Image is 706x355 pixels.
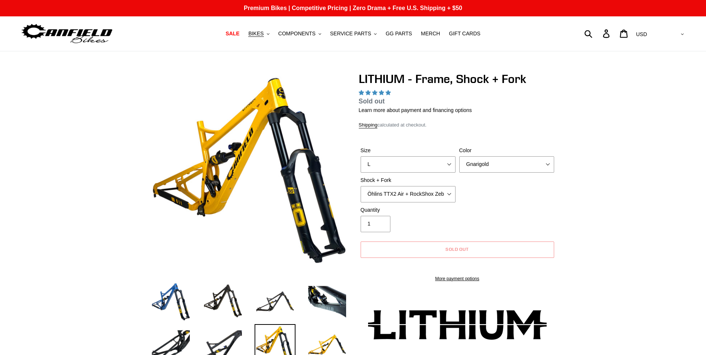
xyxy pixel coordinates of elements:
span: GG PARTS [386,31,412,37]
label: Shock + Fork [361,176,456,184]
h1: LITHIUM - Frame, Shock + Fork [359,72,556,86]
span: 5.00 stars [359,90,392,96]
img: Load image into Gallery viewer, LITHIUM - Frame, Shock + Fork [307,281,348,322]
a: GIFT CARDS [445,29,484,39]
button: SERVICE PARTS [326,29,380,39]
a: Shipping [359,122,378,128]
label: Color [459,147,554,154]
img: Load image into Gallery viewer, LITHIUM - Frame, Shock + Fork [202,281,243,322]
span: Sold out [445,246,469,252]
span: COMPONENTS [278,31,316,37]
img: Load image into Gallery viewer, LITHIUM - Frame, Shock + Fork [255,281,296,322]
label: Quantity [361,206,456,214]
a: SALE [222,29,243,39]
div: calculated at checkout. [359,121,556,129]
span: MERCH [421,31,440,37]
span: GIFT CARDS [449,31,480,37]
button: BIKES [245,29,273,39]
img: Load image into Gallery viewer, LITHIUM - Frame, Shock + Fork [150,281,191,322]
a: More payment options [361,275,554,282]
img: Lithium-Logo_480x480.png [368,310,547,340]
a: GG PARTS [382,29,416,39]
img: LITHIUM - Frame, Shock + Fork [152,73,346,268]
button: Sold out [361,242,554,258]
input: Search [588,25,607,42]
span: SERVICE PARTS [330,31,371,37]
label: Size [361,147,456,154]
span: SALE [226,31,239,37]
a: Learn more about payment and financing options [359,107,472,113]
button: COMPONENTS [275,29,325,39]
img: Canfield Bikes [20,22,114,45]
a: MERCH [417,29,444,39]
span: BIKES [248,31,263,37]
span: Sold out [359,97,385,105]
